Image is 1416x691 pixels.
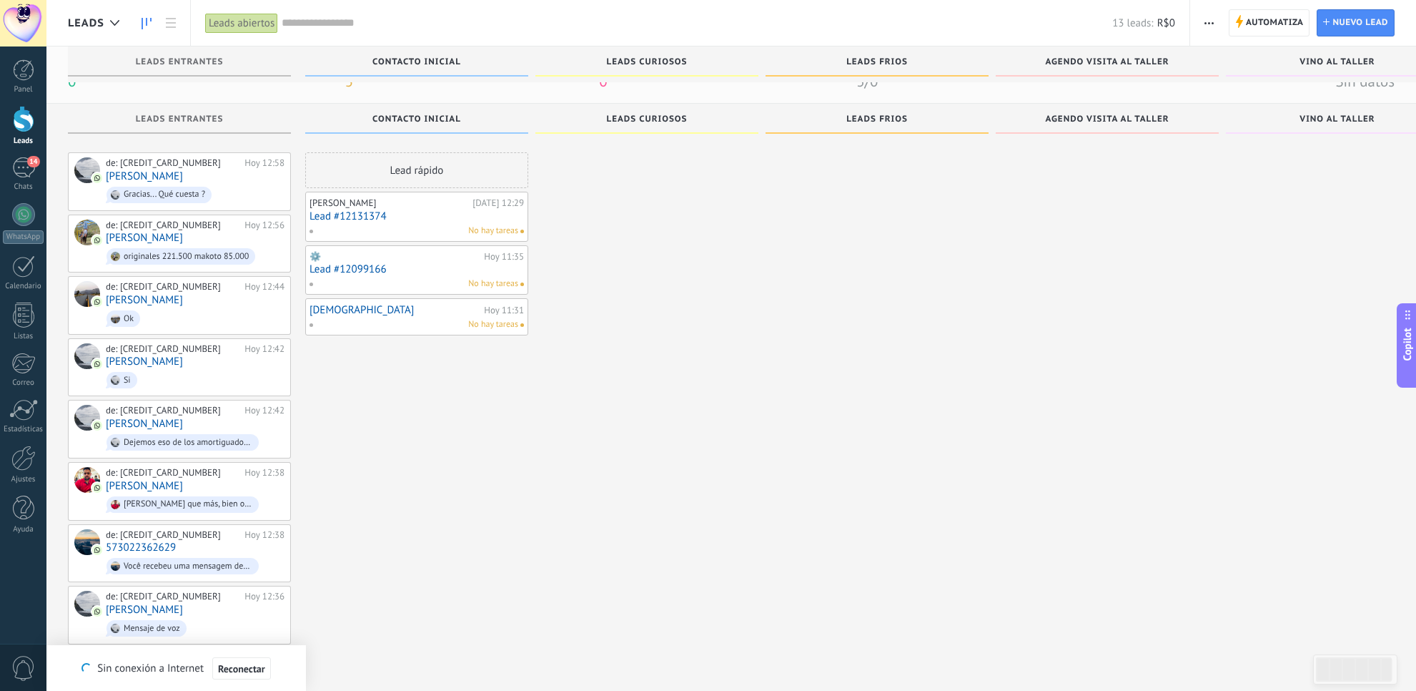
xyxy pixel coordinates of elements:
img: com.amocrm.amocrmwa.svg [92,483,102,493]
img: com.amocrm.amocrmwa.svg [92,607,102,617]
a: [PERSON_NAME] [106,294,183,306]
div: Si [124,376,131,386]
span: Vino al Taller [1299,57,1375,67]
div: Hoy 12:38 [244,467,284,479]
div: [PERSON_NAME] que más, bien o que, quedó atento [124,499,252,509]
div: [PERSON_NAME] [310,197,469,209]
div: Leads Curiosos [543,114,751,127]
span: No hay nada asignado [520,283,524,286]
div: Você recebeu uma mensagem de mídia (ID da mensagem: A524E0FC1F47E535FBF9F343EE56B7D9. Aguarde o c... [124,562,252,572]
div: Hoy 12:56 [244,220,284,231]
div: Alexander [74,591,100,617]
div: originales 221.500 makoto 85.000 [124,252,249,262]
span: No hay tareas [468,318,518,331]
a: Lead #12131374 [310,210,524,222]
div: Ajustes [3,475,44,484]
a: Nuevo lead [1317,9,1395,36]
div: de: [CREDIT_CARD_NUMBER] [106,467,239,479]
div: Dejemos eso de los amortiguadores quietos entonces hasta que el conductor sienta que le cae duro [124,438,252,448]
div: de: [CREDIT_CARD_NUMBER] [106,529,239,541]
button: Más [1199,9,1219,36]
img: com.amocrm.amocrmwa.svg [92,421,102,431]
div: Calendario [3,282,44,291]
div: Hoy 11:31 [484,305,524,315]
img: com.amocrm.amocrmwa.svg [92,297,102,307]
a: [PERSON_NAME] [106,480,183,492]
span: R$0 [1157,16,1175,30]
span: No hay nada asignado [520,323,524,327]
div: Listas [3,332,44,341]
a: Lista [159,9,183,37]
div: [DATE] 12:29 [472,197,524,209]
button: Reconectar [212,657,271,680]
div: JENNIFER [74,220,100,245]
span: Leads [68,16,104,30]
a: [PERSON_NAME] [106,232,183,244]
span: Contacto inicial [372,114,461,124]
div: Paula Rachez [74,405,100,431]
div: Ok [124,314,134,324]
div: Leads Frios [773,57,981,69]
a: [PERSON_NAME] [106,604,183,616]
div: Contacto inicial [312,114,521,127]
span: No hay nada asignado [520,230,524,233]
div: Sin conexión a Internet [81,657,270,680]
img: com.amocrm.amocrmwa.svg [92,235,102,245]
a: Automatiza [1229,9,1310,36]
div: Leads [3,137,44,146]
div: 573022362629 [74,529,100,555]
div: Ronald [74,343,100,369]
div: Panel [3,85,44,94]
span: No hay tareas [468,278,518,290]
div: Leads Frios [773,114,981,127]
div: Hoy 11:35 [484,251,524,263]
div: WhatsApp [3,230,44,244]
span: Leads Curiosos [607,57,688,67]
span: 14 [27,156,39,167]
a: [PERSON_NAME] [106,170,183,182]
div: Hoy 12:38 [244,529,284,541]
div: Hoy 12:42 [244,343,284,355]
span: Agendo Visita al taller [1045,57,1169,67]
div: Eduar Guzman [74,157,100,183]
span: Automatiza [1246,10,1304,36]
div: Hoy 12:42 [244,405,284,416]
span: Vino al Taller [1299,114,1375,124]
span: Leads Entrantes [136,114,224,124]
div: Estadísticas [3,425,44,434]
div: de: [CREDIT_CARD_NUMBER] [106,157,239,169]
a: [PERSON_NAME] [106,418,183,430]
span: Leads Frios [846,114,908,124]
div: ⚙️ [310,251,480,263]
span: Leads Curiosos [607,114,688,124]
div: Hoy 12:36 [244,591,284,602]
span: Agendo Visita al taller [1045,114,1169,124]
a: Leads [134,9,159,37]
div: Mensaje de voz [124,624,180,634]
div: de: [CREDIT_CARD_NUMBER] [106,591,239,602]
div: de: [CREDIT_CARD_NUMBER] [106,405,239,416]
div: de: [CREDIT_CARD_NUMBER] [106,281,239,293]
div: Leads Entrantes [75,114,284,127]
div: Esteban Rendón [74,467,100,493]
span: Leads Entrantes [136,57,224,67]
span: No hay tareas [468,225,518,237]
span: Reconectar [218,664,265,674]
img: com.amocrm.amocrmwa.svg [92,173,102,183]
div: Agendo Visita al taller [1003,57,1212,69]
a: 573022362629 [106,541,176,554]
img: com.amocrm.amocrmwa.svg [92,545,102,555]
img: com.amocrm.amocrmwa.svg [92,359,102,369]
div: Lead rápido [305,152,528,188]
div: Leads abiertos [205,13,278,34]
div: Chats [3,182,44,192]
a: [PERSON_NAME] [106,356,183,368]
div: de: [CREDIT_CARD_NUMBER] [106,220,239,231]
div: Leads Entrantes [75,57,284,69]
div: Hoy 12:44 [244,281,284,293]
div: de: [CREDIT_CARD_NUMBER] [106,343,239,355]
a: [DEMOGRAPHIC_DATA] [310,304,480,316]
span: Contacto inicial [372,57,461,67]
div: Gracias... Qué cuesta ? [124,190,205,200]
div: Leads Curiosos [543,57,751,69]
